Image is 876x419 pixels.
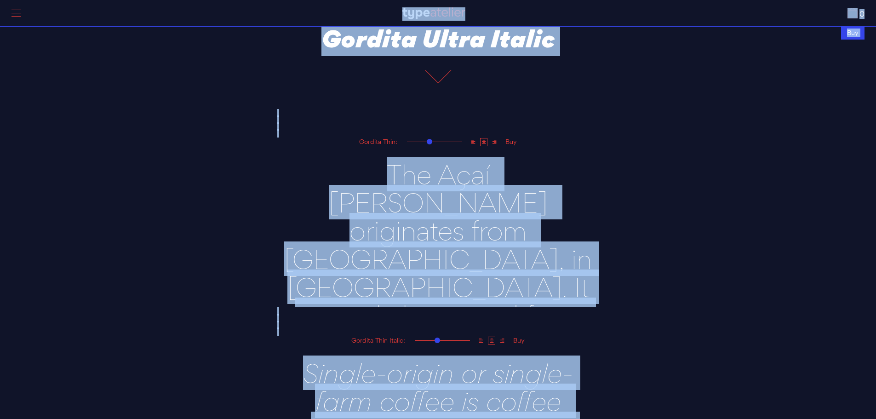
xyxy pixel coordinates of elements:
div: Buy [502,138,521,145]
div: Buy [841,26,865,40]
img: TA_Logo.svg [402,7,465,19]
textarea: The Açaí [PERSON_NAME] originates from [GEOGRAPHIC_DATA], in [GEOGRAPHIC_DATA]. It is mainly harv... [277,147,599,307]
div: Buy [510,337,528,344]
p: Gordita Ultra Italic [277,25,599,51]
div: Gordita Thin Italic: [348,337,409,344]
a: 0 [847,8,865,18]
span: 0 [858,11,865,18]
img: Cart_Icon.svg [847,8,858,18]
div: Gordita Thin: [355,138,401,145]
